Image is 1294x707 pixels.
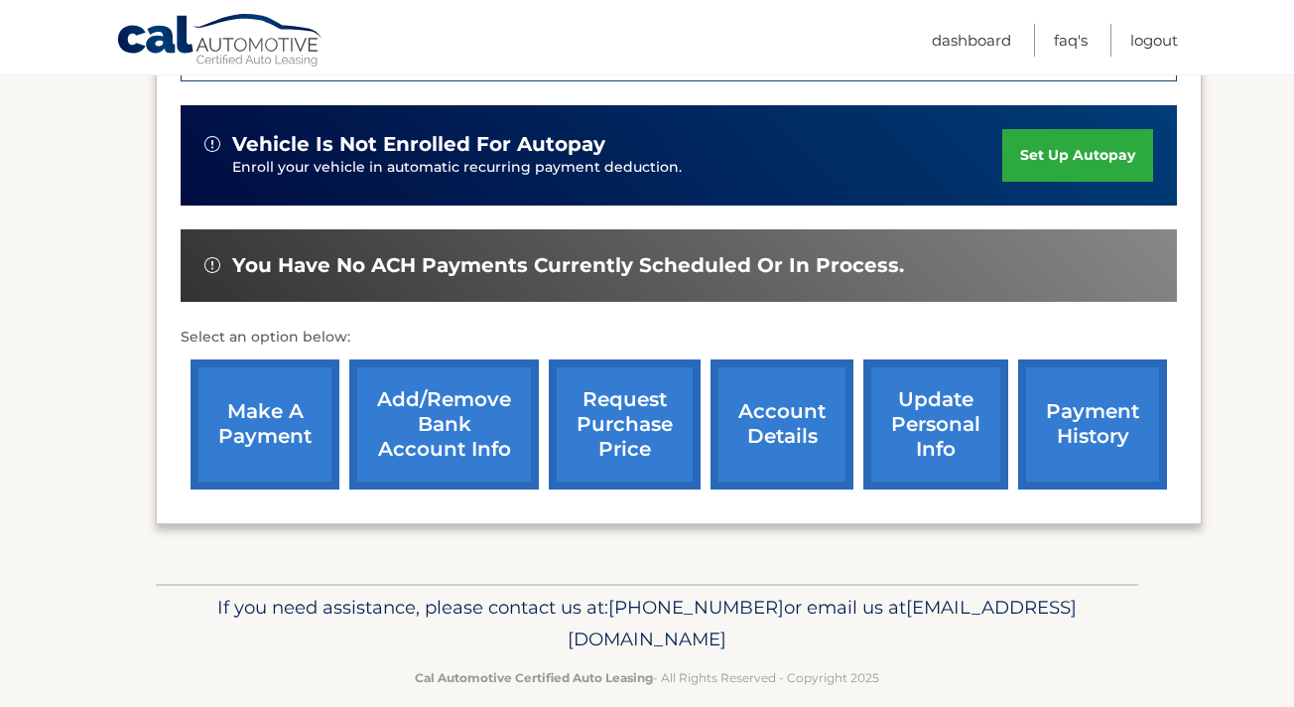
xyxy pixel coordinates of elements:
p: If you need assistance, please contact us at: or email us at [169,592,1125,655]
a: make a payment [191,359,339,490]
a: Dashboard [932,24,1011,57]
a: Add/Remove bank account info [349,359,539,490]
img: alert-white.svg [204,257,220,273]
a: FAQ's [1054,24,1088,57]
p: - All Rights Reserved - Copyright 2025 [169,667,1125,688]
span: vehicle is not enrolled for autopay [232,132,605,157]
a: account details [711,359,853,490]
p: Select an option below: [181,326,1177,350]
a: set up autopay [1002,129,1153,182]
p: Enroll your vehicle in automatic recurring payment deduction. [232,157,1002,179]
strong: Cal Automotive Certified Auto Leasing [415,670,653,685]
a: payment history [1018,359,1167,490]
a: Cal Automotive [116,13,324,71]
a: request purchase price [549,359,701,490]
img: alert-white.svg [204,136,220,152]
span: You have no ACH payments currently scheduled or in process. [232,253,904,278]
a: update personal info [863,359,1008,490]
a: Logout [1130,24,1178,57]
span: [PHONE_NUMBER] [608,596,784,619]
